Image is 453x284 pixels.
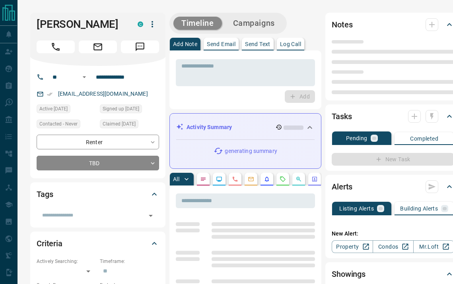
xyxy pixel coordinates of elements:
svg: Emails [248,176,254,182]
h2: Criteria [37,237,62,250]
p: Send Text [245,41,270,47]
div: Tags [37,185,159,204]
svg: Calls [232,176,238,182]
svg: Requests [280,176,286,182]
div: Sun Jun 17 2018 [100,104,159,116]
p: Actively Searching: [37,258,96,265]
div: Tue Aug 05 2025 [37,104,96,116]
div: condos.ca [138,21,143,27]
p: Listing Alerts [339,206,374,211]
svg: Notes [200,176,206,182]
p: Building Alerts [400,206,438,211]
div: Thu Jul 24 2025 [100,120,159,131]
h2: Notes [332,18,352,31]
svg: Listing Alerts [264,176,270,182]
span: Active [DATE] [39,105,68,113]
svg: Agent Actions [311,176,318,182]
h2: Tags [37,188,53,201]
h2: Showings [332,268,366,280]
span: Signed up [DATE] [103,105,139,113]
p: Log Call [280,41,301,47]
div: Renter [37,135,159,149]
p: Completed [410,136,438,141]
button: Open [145,210,156,221]
h2: Alerts [332,180,352,193]
button: Open [80,72,89,82]
span: Message [121,41,159,53]
div: Criteria [37,234,159,253]
svg: Email Verified [47,91,52,97]
p: generating summary [225,147,277,155]
button: Timeline [173,17,222,30]
p: Activity Summary [187,123,232,131]
h2: Tasks [332,110,352,123]
p: All [173,176,179,182]
p: Add Note [173,41,197,47]
p: Pending [346,135,367,141]
div: Activity Summary [176,120,315,135]
span: Email [79,41,117,53]
a: [EMAIL_ADDRESS][DOMAIN_NAME] [58,91,148,97]
a: Condos [373,240,414,253]
button: Campaigns [225,17,283,30]
svg: Opportunities [296,176,302,182]
h1: [PERSON_NAME] [37,18,126,31]
span: Call [37,41,75,53]
p: Timeframe: [100,258,159,265]
div: TBD [37,156,159,170]
span: Contacted - Never [39,120,78,128]
a: Property [332,240,373,253]
p: Send Email [207,41,235,47]
svg: Lead Browsing Activity [216,176,222,182]
span: Claimed [DATE] [103,120,136,128]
